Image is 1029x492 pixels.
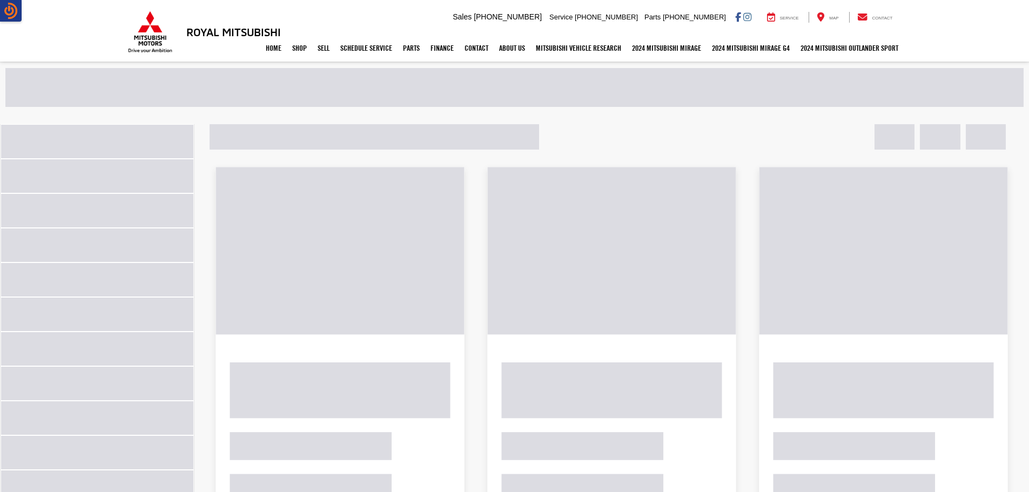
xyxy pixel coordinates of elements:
span: Map [829,16,838,21]
span: Contact [872,16,892,21]
a: Shop [287,35,312,62]
a: Home [260,35,287,62]
a: About Us [494,35,530,62]
span: Parts [644,13,661,21]
a: 2024 Mitsubishi Outlander SPORT [795,35,904,62]
a: Finance [425,35,459,62]
span: [PHONE_NUMBER] [575,13,638,21]
span: [PHONE_NUMBER] [474,12,542,21]
a: Parts: Opens in a new tab [398,35,425,62]
span: Service [549,13,573,21]
a: Map [809,12,846,23]
img: dealeron-brandmark-export.png [4,3,17,19]
a: Contact [459,35,494,62]
a: Service [759,12,807,23]
a: 2024 Mitsubishi Mirage G4 [707,35,795,62]
span: Sales [453,12,472,21]
a: Contact [849,12,901,23]
a: Sell [312,35,335,62]
a: 2024 Mitsubishi Mirage [627,35,707,62]
img: Mitsubishi [126,11,174,53]
a: Mitsubishi Vehicle Research [530,35,627,62]
h3: Royal Mitsubishi [186,26,281,38]
span: Service [780,16,799,21]
a: Schedule Service: Opens in a new tab [335,35,398,62]
a: Facebook: Click to visit our Facebook page [735,12,741,21]
a: Instagram: Click to visit our Instagram page [743,12,751,21]
span: [PHONE_NUMBER] [663,13,726,21]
